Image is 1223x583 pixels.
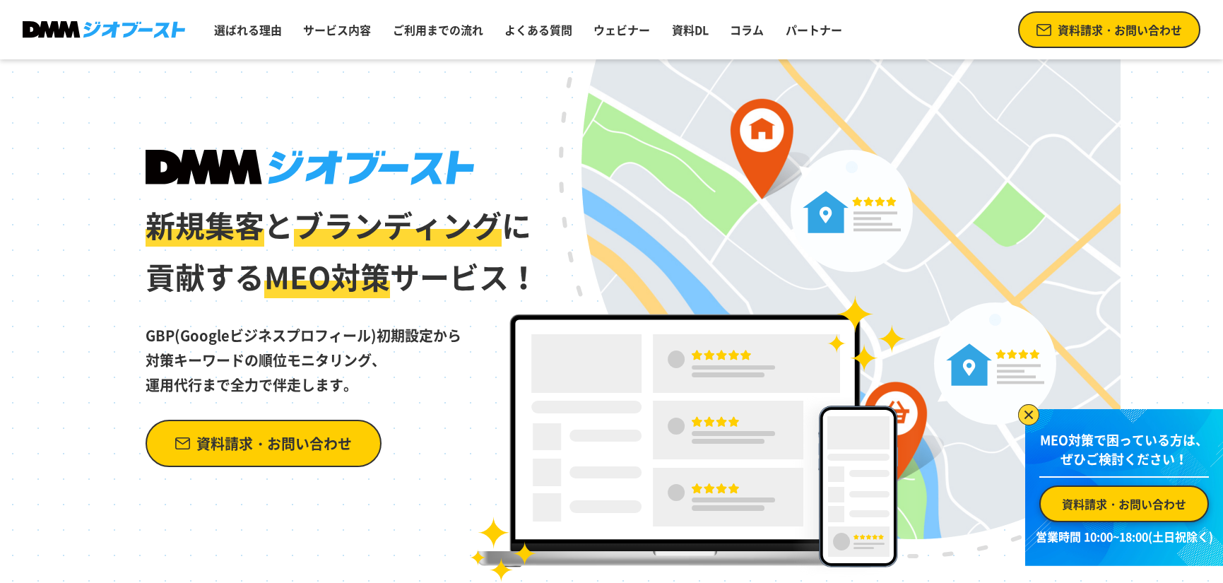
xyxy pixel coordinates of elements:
a: コラム [724,16,769,44]
span: 新規集客 [146,203,264,247]
h1: と に 貢献する サービス！ [146,150,540,303]
img: バナーを閉じる [1018,404,1039,425]
span: 資料請求・お問い合わせ [1058,21,1182,38]
span: ブランディング [294,203,502,247]
p: GBP(Googleビジネスプロフィール)初期設定から 対策キーワードの順位モニタリング、 運用代行まで全力で伴走します。 [146,303,540,397]
a: 選ばれる理由 [208,16,288,44]
a: サービス内容 [297,16,377,44]
p: MEO対策で困っている方は、 ぜひご検討ください！ [1039,430,1209,478]
p: 営業時間 10:00~18:00(土日祝除く) [1034,528,1215,545]
a: 資料請求・お問い合わせ [1039,485,1209,522]
a: パートナー [780,16,848,44]
span: 資料請求・お問い合わせ [1062,495,1186,512]
img: DMMジオブースト [23,21,185,39]
a: 資料請求・お問い合わせ [1018,11,1200,48]
img: DMMジオブースト [146,150,474,185]
a: 資料請求・お問い合わせ [146,420,382,467]
a: よくある質問 [499,16,578,44]
a: 資料DL [666,16,714,44]
span: MEO対策 [264,254,390,298]
span: 資料請求・お問い合わせ [196,431,352,456]
a: ウェビナー [588,16,656,44]
a: ご利用までの流れ [387,16,489,44]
